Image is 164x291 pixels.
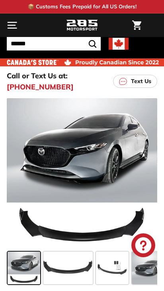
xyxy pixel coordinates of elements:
[28,3,137,11] p: 📦 Customs Fees Prepaid for All US Orders!
[113,75,157,88] a: Text Us
[7,81,74,92] a: [PHONE_NUMBER]
[129,233,158,259] inbox-online-store-chat: Shopify online store chat
[7,70,68,81] p: Call or Text Us at:
[66,19,98,32] img: Logo_285_Motorsport_areodynamics_components
[128,14,145,37] a: Cart
[7,37,101,50] input: Search
[131,77,151,85] p: Text Us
